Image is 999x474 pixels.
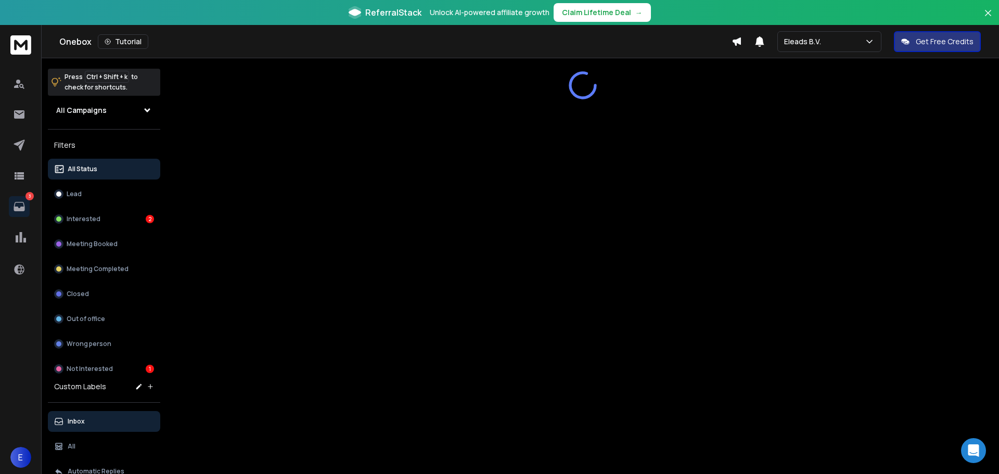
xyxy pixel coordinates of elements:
[54,381,106,392] h3: Custom Labels
[67,340,111,348] p: Wrong person
[67,265,129,273] p: Meeting Completed
[784,36,825,47] p: Eleads B.V.
[48,184,160,204] button: Lead
[68,442,75,451] p: All
[48,138,160,152] h3: Filters
[98,34,148,49] button: Tutorial
[67,190,82,198] p: Lead
[48,309,160,329] button: Out of office
[365,6,421,19] span: ReferralStack
[67,315,105,323] p: Out of office
[9,196,30,217] a: 3
[56,105,107,116] h1: All Campaigns
[146,215,154,223] div: 2
[981,6,995,31] button: Close banner
[65,72,138,93] p: Press to check for shortcuts.
[67,290,89,298] p: Closed
[59,34,732,49] div: Onebox
[48,259,160,279] button: Meeting Completed
[554,3,651,22] button: Claim Lifetime Deal→
[635,7,643,18] span: →
[48,159,160,180] button: All Status
[48,436,160,457] button: All
[894,31,981,52] button: Get Free Credits
[67,365,113,373] p: Not Interested
[916,36,974,47] p: Get Free Credits
[25,192,34,200] p: 3
[68,165,97,173] p: All Status
[48,334,160,354] button: Wrong person
[10,447,31,468] button: E
[430,7,549,18] p: Unlock AI-powered affiliate growth
[48,411,160,432] button: Inbox
[67,215,100,223] p: Interested
[48,100,160,121] button: All Campaigns
[48,209,160,229] button: Interested2
[68,417,85,426] p: Inbox
[48,358,160,379] button: Not Interested1
[961,438,986,463] div: Open Intercom Messenger
[146,365,154,373] div: 1
[67,240,118,248] p: Meeting Booked
[85,71,129,83] span: Ctrl + Shift + k
[48,234,160,254] button: Meeting Booked
[48,284,160,304] button: Closed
